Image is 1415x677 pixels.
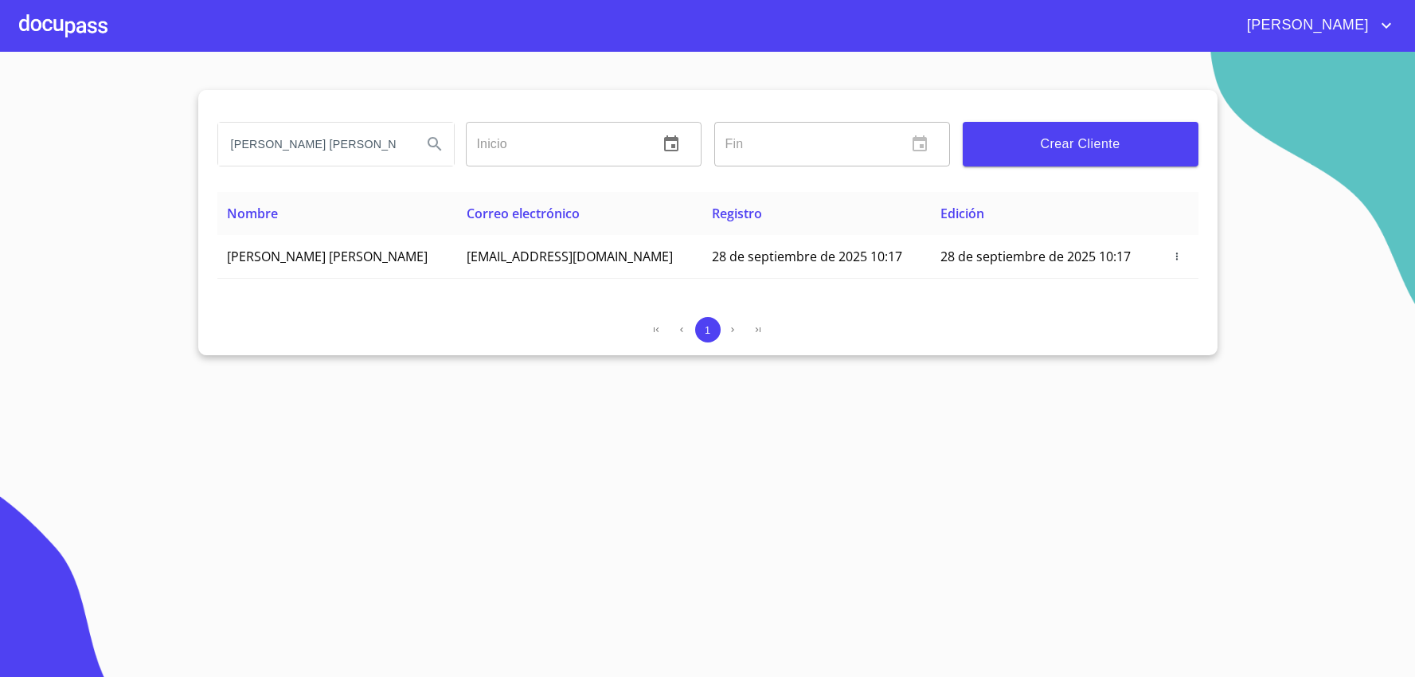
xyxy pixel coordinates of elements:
button: account of current user [1235,13,1396,38]
button: 1 [695,317,721,342]
span: [PERSON_NAME] [1235,13,1377,38]
span: Correo electrónico [467,205,580,222]
span: Edición [940,205,984,222]
span: [PERSON_NAME] [PERSON_NAME] [227,248,428,265]
span: Nombre [227,205,278,222]
button: Search [416,125,454,163]
span: 28 de septiembre de 2025 10:17 [712,248,902,265]
span: 1 [705,324,710,336]
span: Registro [712,205,762,222]
span: [EMAIL_ADDRESS][DOMAIN_NAME] [467,248,673,265]
button: Crear Cliente [963,122,1198,166]
span: Crear Cliente [975,133,1186,155]
span: 28 de septiembre de 2025 10:17 [940,248,1131,265]
input: search [218,123,409,166]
